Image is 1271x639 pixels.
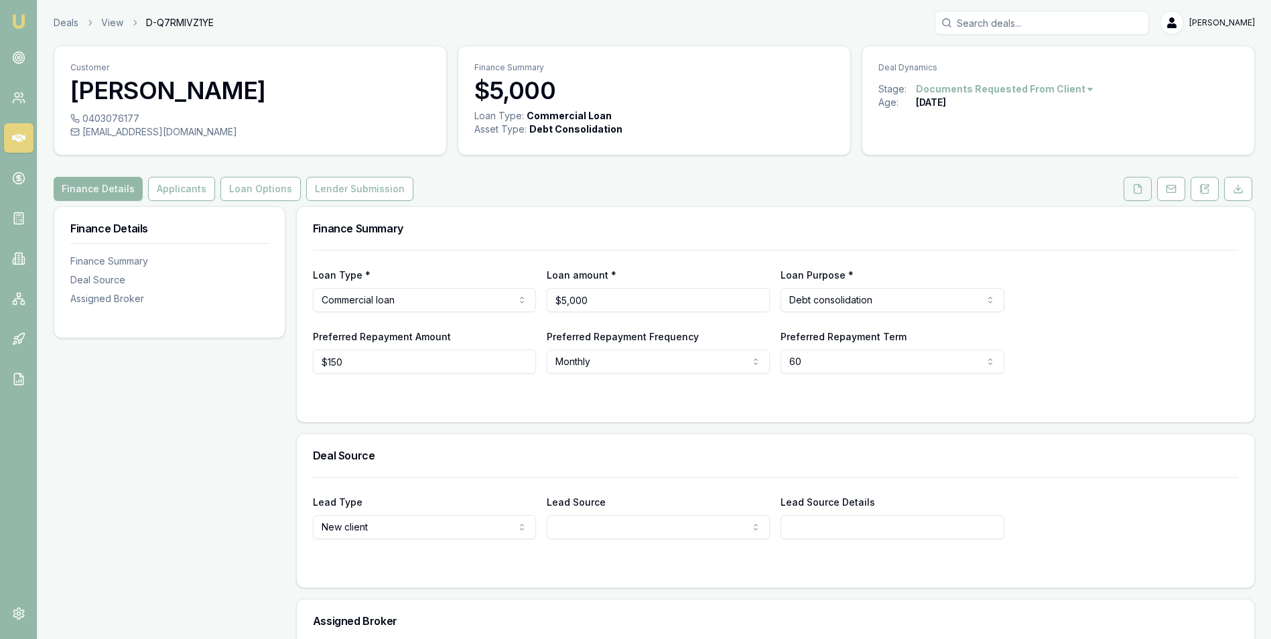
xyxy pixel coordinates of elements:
div: Commercial Loan [527,109,612,123]
label: Loan amount * [547,269,616,281]
div: Asset Type : [474,123,527,136]
nav: breadcrumb [54,16,214,29]
input: $ [547,288,770,312]
h3: $5,000 [474,77,834,104]
a: View [101,16,123,29]
label: Preferred Repayment Amount [313,331,451,342]
span: D-Q7RMIVZ1YE [146,16,214,29]
button: Loan Options [220,177,301,201]
div: Finance Summary [70,255,269,268]
label: Preferred Repayment Frequency [547,331,699,342]
a: Loan Options [218,177,304,201]
p: Finance Summary [474,62,834,73]
h3: Finance Details [70,223,269,234]
p: Customer [70,62,430,73]
label: Lead Source Details [781,496,875,508]
label: Preferred Repayment Term [781,331,907,342]
span: [PERSON_NAME] [1189,17,1255,28]
label: Loan Purpose * [781,269,854,281]
div: [EMAIL_ADDRESS][DOMAIN_NAME] [70,125,430,139]
div: Debt Consolidation [529,123,622,136]
h3: Assigned Broker [313,616,1238,626]
a: Lender Submission [304,177,416,201]
div: Assigned Broker [70,292,269,305]
div: Deal Source [70,273,269,287]
button: Lender Submission [306,177,413,201]
label: Lead Source [547,496,606,508]
button: Finance Details [54,177,143,201]
a: Finance Details [54,177,145,201]
input: Search deals [935,11,1149,35]
a: Applicants [145,177,218,201]
button: Applicants [148,177,215,201]
div: [DATE] [916,96,946,109]
h3: Finance Summary [313,223,1238,234]
p: Deal Dynamics [878,62,1238,73]
label: Loan Type * [313,269,371,281]
div: Loan Type: [474,109,524,123]
label: Lead Type [313,496,362,508]
div: 0403076177 [70,112,430,125]
div: Age: [878,96,916,109]
img: emu-icon-u.png [11,13,27,29]
h3: [PERSON_NAME] [70,77,430,104]
a: Deals [54,16,78,29]
h3: Deal Source [313,450,1238,461]
div: Stage: [878,82,916,96]
button: Documents Requested From Client [916,82,1095,96]
input: $ [313,350,536,374]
